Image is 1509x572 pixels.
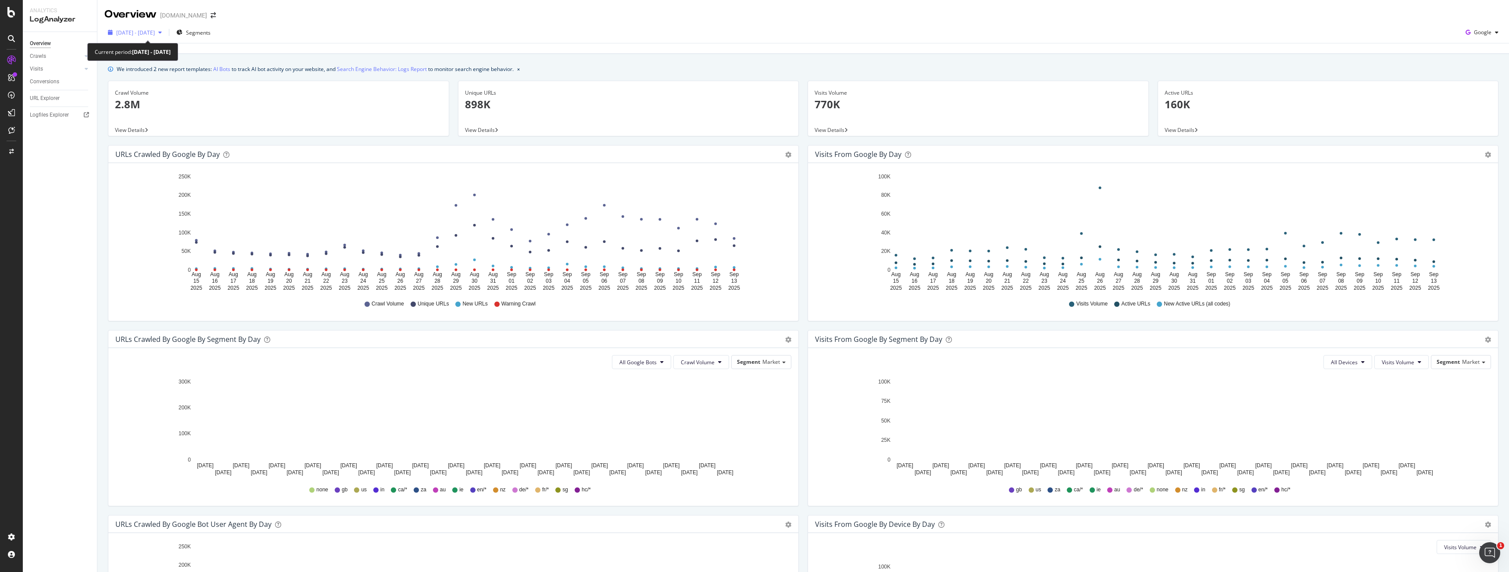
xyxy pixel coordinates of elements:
[229,271,238,277] text: Aug
[228,285,240,291] text: 2025
[878,379,890,385] text: 100K
[182,248,191,254] text: 50K
[115,335,261,344] div: URLs Crawled by Google By Segment By Day
[890,285,902,291] text: 2025
[188,457,191,463] text: 0
[1227,278,1233,284] text: 02
[416,278,422,284] text: 27
[394,285,406,291] text: 2025
[230,278,236,284] text: 17
[376,285,388,291] text: 2025
[887,267,890,273] text: 0
[881,437,890,443] text: 25K
[674,271,683,277] text: Sep
[815,97,1142,112] p: 770K
[1244,271,1253,277] text: Sep
[246,285,258,291] text: 2025
[1299,271,1309,277] text: Sep
[562,271,572,277] text: Sep
[1165,97,1492,112] p: 160K
[1479,542,1500,563] iframe: Intercom live chat
[627,462,644,469] text: [DATE]
[30,7,90,14] div: Analytics
[881,418,890,424] text: 50K
[249,278,255,284] text: 18
[322,271,331,277] text: Aug
[515,63,522,75] button: close banner
[413,285,425,291] text: 2025
[104,7,157,22] div: Overview
[186,29,211,36] span: Segments
[1097,278,1103,284] text: 26
[1428,285,1440,291] text: 2025
[339,285,350,291] text: 2025
[881,398,890,404] text: 75K
[1283,278,1289,284] text: 05
[30,94,91,103] a: URL Explorer
[1462,358,1480,366] span: Market
[1094,285,1106,291] text: 2025
[672,285,684,291] text: 2025
[910,271,919,277] text: Aug
[1002,271,1012,277] text: Aug
[636,285,647,291] text: 2025
[524,285,536,291] text: 2025
[520,462,536,469] text: [DATE]
[1131,285,1143,291] text: 2025
[323,278,329,284] text: 22
[487,285,499,291] text: 2025
[930,278,936,284] text: 17
[881,248,890,254] text: 20K
[526,271,535,277] text: Sep
[1411,271,1420,277] text: Sep
[699,462,715,469] text: [DATE]
[815,150,901,159] div: Visits from Google by day
[1301,278,1307,284] text: 06
[928,271,937,277] text: Aug
[927,285,939,291] text: 2025
[543,285,554,291] text: 2025
[1444,544,1477,551] span: Visits Volume
[1264,278,1270,284] text: 04
[1077,271,1086,277] text: Aug
[379,278,385,284] text: 25
[1392,271,1402,277] text: Sep
[612,355,671,369] button: All Google Bots
[620,278,626,284] text: 07
[465,97,792,112] p: 898K
[30,14,90,25] div: LogAnalyzer
[815,170,1488,292] svg: A chart.
[1318,271,1327,277] text: Sep
[654,285,666,291] text: 2025
[265,285,276,291] text: 2025
[1336,271,1346,277] text: Sep
[210,271,219,277] text: Aug
[179,431,191,437] text: 100K
[1437,358,1460,366] span: Segment
[1132,271,1141,277] text: Aug
[247,271,257,277] text: Aug
[1357,278,1363,284] text: 09
[179,379,191,385] text: 300K
[1095,271,1105,277] text: Aug
[1190,278,1196,284] text: 31
[1354,285,1366,291] text: 2025
[893,278,899,284] text: 15
[1040,271,1049,277] text: Aug
[1169,271,1179,277] text: Aug
[197,462,214,469] text: [DATE]
[1004,278,1010,284] text: 21
[1331,359,1358,366] span: All Devices
[1437,540,1491,554] button: Visits Volume
[598,285,610,291] text: 2025
[713,278,719,284] text: 12
[1375,278,1381,284] text: 10
[729,271,739,277] text: Sep
[691,285,703,291] text: 2025
[1023,278,1029,284] text: 22
[432,285,443,291] text: 2025
[583,278,589,284] text: 05
[897,462,913,469] text: [DATE]
[737,358,760,366] span: Segment
[1409,285,1421,291] text: 2025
